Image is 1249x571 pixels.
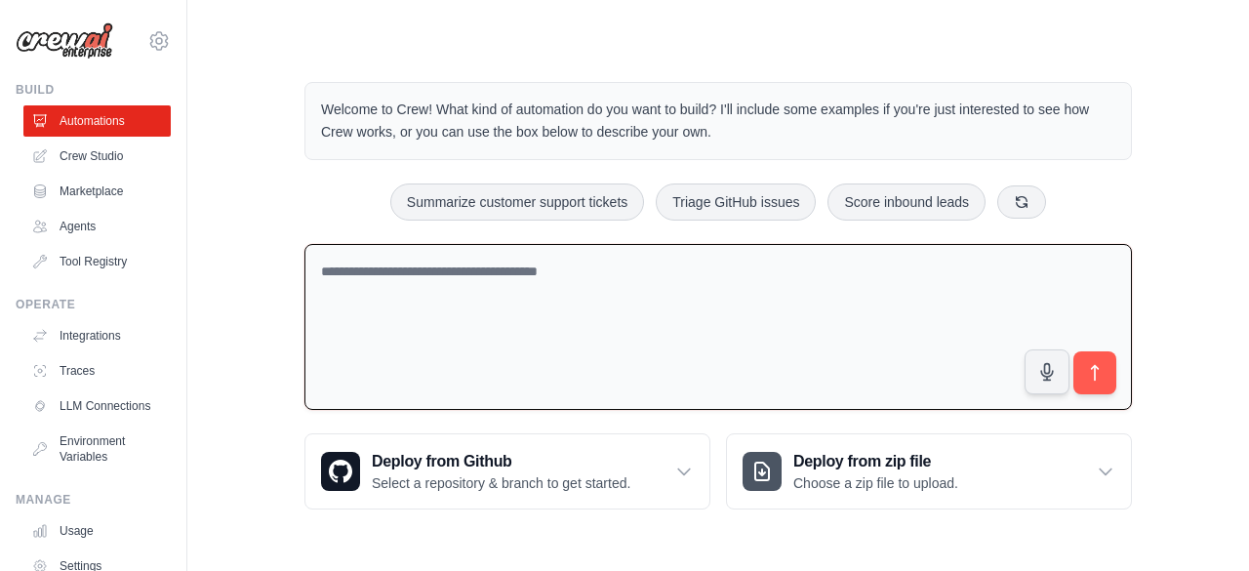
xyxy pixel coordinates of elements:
[16,82,171,98] div: Build
[23,355,171,387] a: Traces
[16,297,171,312] div: Operate
[372,450,630,473] h3: Deploy from Github
[16,492,171,508] div: Manage
[23,141,171,172] a: Crew Studio
[23,105,171,137] a: Automations
[390,184,644,221] button: Summarize customer support tickets
[23,390,171,422] a: LLM Connections
[23,515,171,547] a: Usage
[23,176,171,207] a: Marketplace
[16,22,113,60] img: Logo
[793,473,958,493] p: Choose a zip file to upload.
[321,99,1115,143] p: Welcome to Crew! What kind of automation do you want to build? I'll include some examples if you'...
[812,31,1249,571] iframe: Chat Widget
[793,450,958,473] h3: Deploy from zip file
[656,184,816,221] button: Triage GitHub issues
[23,426,171,472] a: Environment Variables
[372,473,630,493] p: Select a repository & branch to get started.
[23,211,171,242] a: Agents
[23,320,171,351] a: Integrations
[23,246,171,277] a: Tool Registry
